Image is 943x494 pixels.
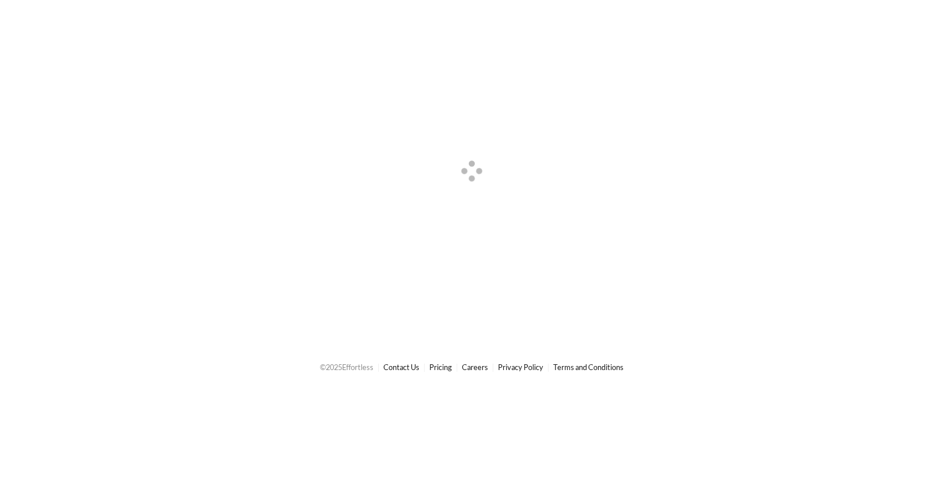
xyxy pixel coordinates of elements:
[429,362,452,372] a: Pricing
[320,362,373,372] span: © 2025 Effortless
[462,362,488,372] a: Careers
[553,362,624,372] a: Terms and Conditions
[498,362,543,372] a: Privacy Policy
[383,362,419,372] a: Contact Us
